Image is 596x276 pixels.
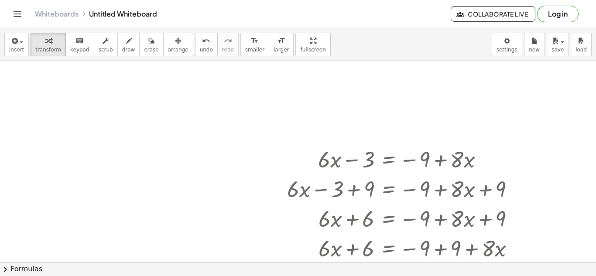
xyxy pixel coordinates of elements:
[195,33,218,56] button: undoundo
[200,47,213,53] span: undo
[65,33,94,56] button: keyboardkeypad
[529,47,540,53] span: new
[122,47,135,53] span: draw
[245,47,264,53] span: smaller
[117,33,140,56] button: draw
[35,47,61,53] span: transform
[571,33,592,56] button: load
[277,36,285,46] i: format_size
[300,47,325,53] span: fullscreen
[497,47,517,53] span: settings
[163,33,193,56] button: arrange
[168,47,188,53] span: arrange
[94,33,118,56] button: scrub
[75,36,84,46] i: keyboard
[451,6,535,22] button: Collaborate Live
[35,10,79,18] a: Whiteboards
[224,36,232,46] i: redo
[575,47,587,53] span: load
[524,33,545,56] button: new
[31,33,66,56] button: transform
[9,47,24,53] span: insert
[269,33,294,56] button: format_sizelarger
[458,10,528,18] span: Collaborate Live
[240,33,269,56] button: format_sizesmaller
[295,33,330,56] button: fullscreen
[70,47,89,53] span: keypad
[551,47,564,53] span: save
[492,33,522,56] button: settings
[250,36,259,46] i: format_size
[274,47,289,53] span: larger
[139,33,163,56] button: erase
[144,47,158,53] span: erase
[537,6,579,22] button: Log in
[202,36,210,46] i: undo
[10,7,24,21] button: Toggle navigation
[4,33,29,56] button: insert
[217,33,239,56] button: redoredo
[222,47,234,53] span: redo
[99,47,113,53] span: scrub
[547,33,569,56] button: save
